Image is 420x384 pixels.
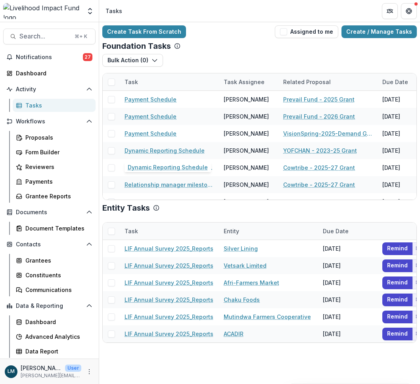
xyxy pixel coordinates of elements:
[3,300,96,312] button: Open Data & Reporting
[102,5,125,17] nav: breadcrumb
[125,261,213,270] a: LIF Annual Survey 2025_Reports
[125,296,213,304] a: LIF Annual Survey 2025_Reports
[13,146,96,159] a: Form Builder
[25,192,89,200] div: Grantee Reports
[318,240,378,257] div: [DATE]
[224,95,269,104] div: [PERSON_NAME]
[84,3,96,19] button: Open entity switcher
[19,33,70,40] span: Search...
[120,227,143,235] div: Task
[125,180,214,189] a: Relationship manager milestone review
[219,73,278,90] div: Task Assignee
[219,223,318,240] div: Entity
[125,146,205,155] a: Dynamic Reporting Schedule
[3,206,96,219] button: Open Documents
[318,308,378,325] div: [DATE]
[318,223,378,240] div: Due Date
[3,115,96,128] button: Open Workflows
[25,177,89,186] div: Payments
[3,51,96,63] button: Notifications27
[73,32,89,41] div: ⌘ + K
[65,365,81,372] p: User
[102,54,163,67] button: Bulk Action (0)
[13,222,96,235] a: Document Templates
[283,112,355,121] a: Prevail Fund - 2026 Grant
[219,227,244,235] div: Entity
[283,180,355,189] a: Cowtribe - 2025-27 Grant
[120,73,219,90] div: Task
[283,198,355,206] a: Cowtribe - 2025-27 Grant
[219,78,269,86] div: Task Assignee
[382,3,398,19] button: Partners
[3,238,96,251] button: Open Contacts
[224,313,311,321] a: Mutindwa Farmers Cooperative
[125,330,213,338] a: LIF Annual Survey 2025_Reports
[25,347,89,355] div: Data Report
[21,372,81,379] p: [PERSON_NAME][EMAIL_ADDRESS][DOMAIN_NAME]
[25,332,89,341] div: Advanced Analytics
[224,163,269,172] div: [PERSON_NAME]
[125,163,214,172] a: Relationship manager milestone review
[3,83,96,96] button: Open Activity
[125,244,213,253] a: LIF Annual Survey 2025_Reports
[382,242,412,255] button: Remind
[278,78,336,86] div: Related Proposal
[318,227,353,235] div: Due Date
[21,364,62,372] p: [PERSON_NAME]
[84,367,94,376] button: More
[224,129,269,138] div: [PERSON_NAME]
[16,118,83,125] span: Workflows
[16,241,83,248] span: Contacts
[283,146,357,155] a: YOFCHAN - 2023-25 Grant
[224,330,244,338] a: ACADIR
[378,78,413,86] div: Due Date
[125,278,213,287] a: LIF Annual Survey 2025_Reports
[13,283,96,296] a: Communications
[275,25,338,38] button: Assigned to me
[318,325,378,342] div: [DATE]
[25,318,89,326] div: Dashboard
[13,190,96,203] a: Grantee Reports
[120,223,219,240] div: Task
[16,69,89,77] div: Dashboard
[25,133,89,142] div: Proposals
[16,303,83,309] span: Data & Reporting
[382,259,412,272] button: Remind
[25,286,89,294] div: Communications
[25,148,89,156] div: Form Builder
[224,244,258,253] a: Silver Lining
[283,129,373,138] a: VisionSpring-2025-Demand Generation Proposal
[382,311,412,323] button: Remind
[102,25,186,38] a: Create Task From Scratch
[16,86,83,93] span: Activity
[8,369,15,374] div: Lisa Minsky-Primus
[224,261,267,270] a: Vetsark Limited
[125,112,176,121] a: Payment Schedule
[401,3,417,19] button: Get Help
[318,291,378,308] div: [DATE]
[25,224,89,232] div: Document Templates
[25,101,89,109] div: Tasks
[283,163,355,172] a: Cowtribe - 2025-27 Grant
[102,203,150,213] p: Entity Tasks
[224,198,269,206] div: [PERSON_NAME]
[278,73,378,90] div: Related Proposal
[224,180,269,189] div: [PERSON_NAME]
[13,330,96,343] a: Advanced Analytics
[16,54,83,61] span: Notifications
[102,41,171,51] p: Foundation Tasks
[25,256,89,265] div: Grantees
[382,328,412,340] button: Remind
[125,129,176,138] a: Payment Schedule
[341,25,417,38] a: Create / Manage Tasks
[13,345,96,358] a: Data Report
[382,276,412,289] button: Remind
[105,7,122,15] div: Tasks
[120,78,143,86] div: Task
[13,99,96,112] a: Tasks
[382,294,412,306] button: Remind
